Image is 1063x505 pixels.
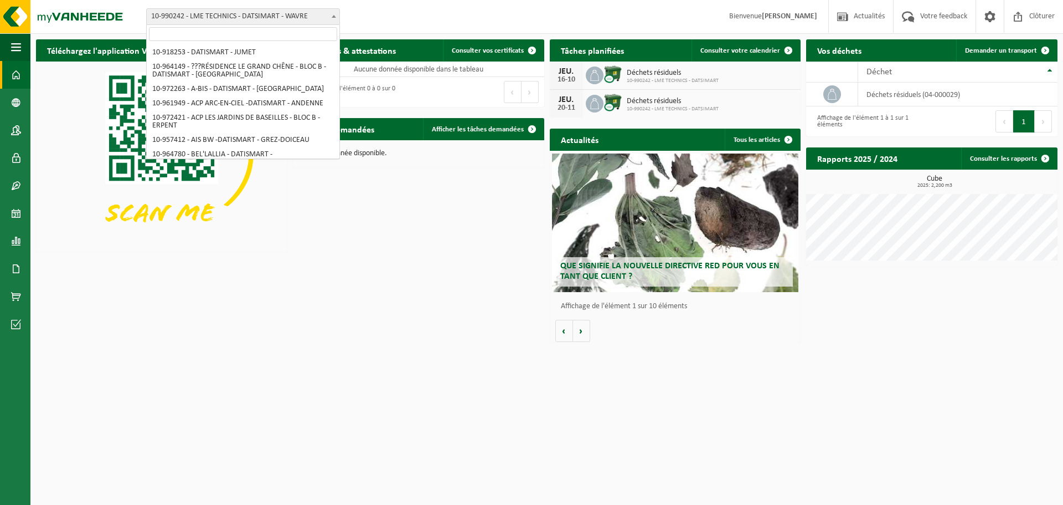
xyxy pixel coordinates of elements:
[965,47,1037,54] span: Demander un transport
[812,175,1057,188] h3: Cube
[452,47,524,54] span: Consulter vos certificats
[504,81,522,103] button: Previous
[956,39,1056,62] a: Demander un transport
[858,83,1057,106] td: déchets résiduels (04-000029)
[560,262,780,281] span: Que signifie la nouvelle directive RED pour vous en tant que client ?
[147,9,339,24] span: 10-990242 - LME TECHNICS - DATSIMART - WAVRE
[550,129,610,150] h2: Actualités
[149,82,337,96] li: 10-972263 - A-BIS - DATISMART - [GEOGRAPHIC_DATA]
[36,62,287,250] img: Download de VHEPlus App
[36,39,244,61] h2: Téléchargez l'application Vanheede+ maintenant!
[149,111,337,133] li: 10-972421 - ACP LES JARDINS DE BASEILLES - BLOC B - ERPENT
[725,129,799,151] a: Tous les articles
[552,154,798,292] a: Que signifie la nouvelle directive RED pour vous en tant que client ?
[298,80,413,104] div: Affichage de l'élément 0 à 0 sur 0 éléments
[603,65,622,84] img: WB-1100-CU
[627,69,719,78] span: Déchets résiduels
[555,95,577,104] div: JEU.
[573,320,590,342] button: Volgende
[555,67,577,76] div: JEU.
[806,147,909,169] h2: Rapports 2025 / 2024
[762,12,817,21] strong: [PERSON_NAME]
[561,303,796,310] p: Affichage de l'élément 1 sur 10 éléments
[149,45,337,60] li: 10-918253 - DATISMART - JUMET
[866,68,892,76] span: Déchet
[555,76,577,84] div: 16-10
[700,47,780,54] span: Consulter votre calendrier
[149,96,337,111] li: 10-961949 - ACP ARC-EN-CIEL -DATISMART - ANDENNE
[149,147,337,170] li: 10-964780 - BEL'LALLIA - DATISMART - [GEOGRAPHIC_DATA]
[603,93,622,112] img: WB-1100-CU
[293,39,407,61] h2: Certificats & attestations
[812,109,926,134] div: Affichage de l'élément 1 à 1 sur 1 éléments
[522,81,539,103] button: Next
[555,104,577,112] div: 20-11
[423,118,543,140] a: Afficher les tâches demandées
[1013,110,1035,132] button: 1
[627,97,719,106] span: Déchets résiduels
[1035,110,1052,132] button: Next
[149,60,337,82] li: 10-964149 - ???RÉSIDENCE LE GRAND CHÊNE - BLOC B -DATISMART - [GEOGRAPHIC_DATA]
[961,147,1056,170] a: Consulter les rapports
[627,78,719,84] span: 10-990242 - LME TECHNICS - DATSIMART
[550,39,635,61] h2: Tâches planifiées
[627,106,719,113] span: 10-990242 - LME TECHNICS - DATSIMART
[146,8,340,25] span: 10-990242 - LME TECHNICS - DATSIMART - WAVRE
[692,39,799,62] a: Consulter votre calendrier
[806,39,873,61] h2: Vos déchets
[995,110,1013,132] button: Previous
[432,126,524,133] span: Afficher les tâches demandées
[293,62,544,77] td: Aucune donnée disponible dans le tableau
[149,133,337,147] li: 10-957412 - AIS BW -DATISMART - GREZ-DOICEAU
[304,150,533,157] p: Aucune donnée disponible.
[812,183,1057,188] span: 2025: 2,200 m3
[443,39,543,62] a: Consulter vos certificats
[555,320,573,342] button: Vorige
